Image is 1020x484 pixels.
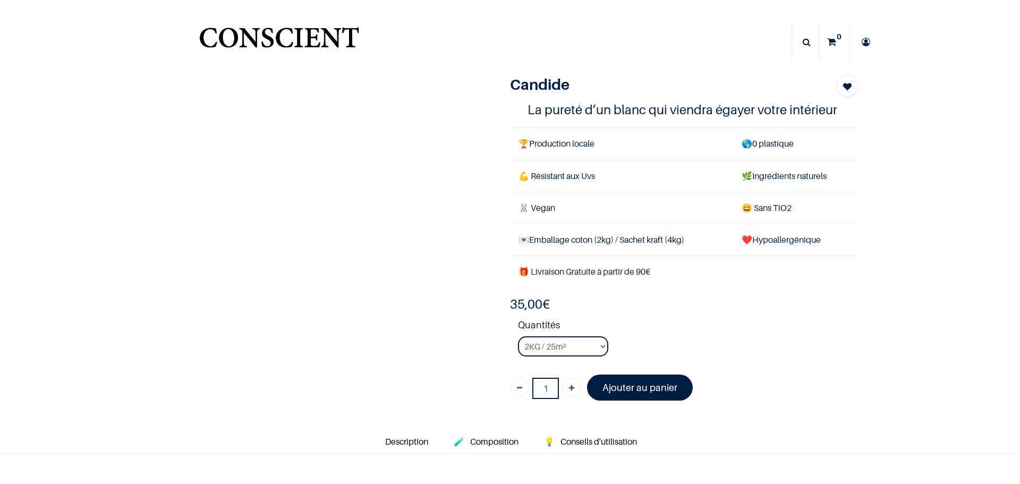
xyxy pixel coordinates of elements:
[510,75,806,94] h1: Candide
[518,266,650,277] font: 🎁 Livraison Gratuite à partir de 90€
[197,21,361,63] img: Conscient
[834,31,844,42] sup: 0
[544,436,555,447] span: 💡
[385,436,428,447] span: Description
[470,436,518,447] span: Composition
[454,436,464,447] span: 🧪
[843,80,852,93] span: Add to wishlist
[510,378,529,397] a: Supprimer
[510,224,733,256] td: Emballage coton (2kg) / Sachet kraft (4kg)
[518,171,595,181] span: 💪 Résistant aux Uvs
[518,234,529,245] span: 💌
[197,21,361,63] a: Logo of Conscient
[742,202,759,213] span: 😄 S
[528,101,841,118] h4: La pureté d’un blanc qui viendra égayer votre intérieur
[820,23,849,61] a: 0
[742,171,752,181] span: 🌿
[837,75,858,97] button: Add to wishlist
[602,382,677,393] font: Ajouter au panier
[742,138,752,149] span: 🌎
[733,128,858,160] td: 0 plastique
[587,375,693,401] a: Ajouter au panier
[510,296,542,312] span: 35,00
[560,436,637,447] span: Conseils d'utilisation
[562,378,581,397] a: Ajouter
[510,296,550,312] b: €
[518,318,858,336] strong: Quantités
[518,202,555,213] span: 🐰 Vegan
[733,224,858,256] td: ❤️Hypoallergénique
[733,192,858,224] td: ans TiO2
[518,138,529,149] span: 🏆
[510,128,733,160] td: Production locale
[733,160,858,192] td: Ingrédients naturels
